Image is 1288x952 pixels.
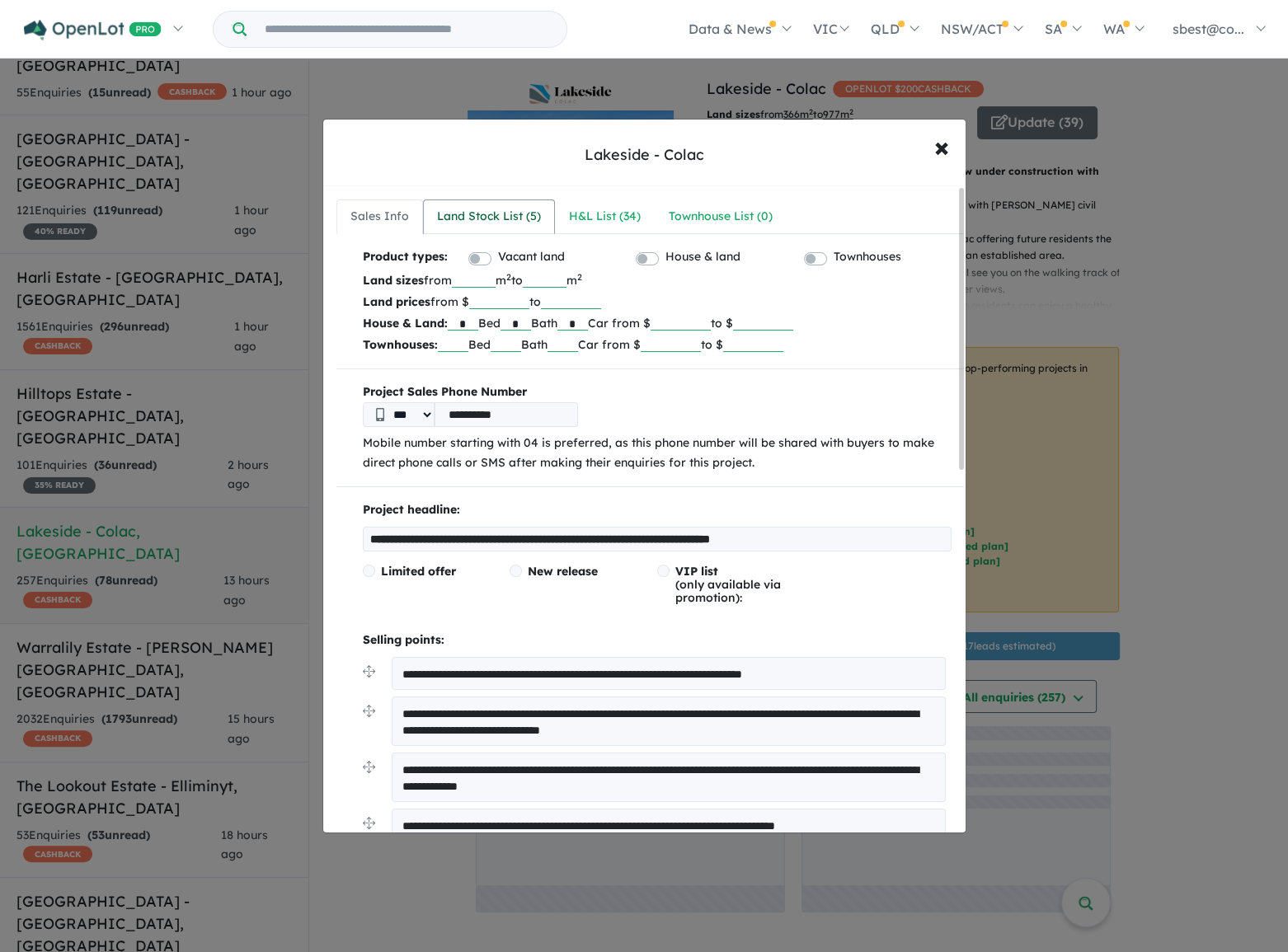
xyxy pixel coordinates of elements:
p: from m to m [363,270,952,291]
div: Lakeside - Colac [585,144,704,166]
span: Limited offer [381,564,456,579]
img: drag.svg [363,817,375,829]
p: Bed Bath Car from $ to $ [363,334,952,355]
b: Townhouses: [363,337,438,352]
b: Project Sales Phone Number [363,382,952,402]
img: drag.svg [363,761,375,773]
span: VIP list [675,564,718,579]
img: drag.svg [363,705,375,717]
p: Project headline: [363,500,952,520]
p: Bed Bath Car from $ to $ [363,312,952,334]
p: from $ to [363,291,952,312]
div: Land Stock List ( 5 ) [437,207,541,227]
p: Selling points: [363,631,952,650]
img: drag.svg [363,665,375,678]
b: Land prices [363,294,430,309]
span: × [934,129,949,164]
label: Townhouses [834,247,901,267]
label: House & land [665,247,740,267]
span: New release [528,564,598,579]
sup: 2 [577,271,582,283]
div: H&L List ( 34 ) [569,207,641,227]
input: Try estate name, suburb, builder or developer [250,12,563,47]
b: Land sizes [363,273,424,288]
span: sbest@co... [1173,21,1244,37]
p: Mobile number starting with 04 is preferred, as this phone number will be shared with buyers to m... [363,434,952,473]
img: Phone icon [376,408,384,421]
b: Product types: [363,247,448,270]
div: Sales Info [350,207,409,227]
span: (only available via promotion): [675,564,781,605]
sup: 2 [506,271,511,283]
label: Vacant land [498,247,565,267]
img: Openlot PRO Logo White [24,20,162,40]
div: Townhouse List ( 0 ) [669,207,773,227]
b: House & Land: [363,316,448,331]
